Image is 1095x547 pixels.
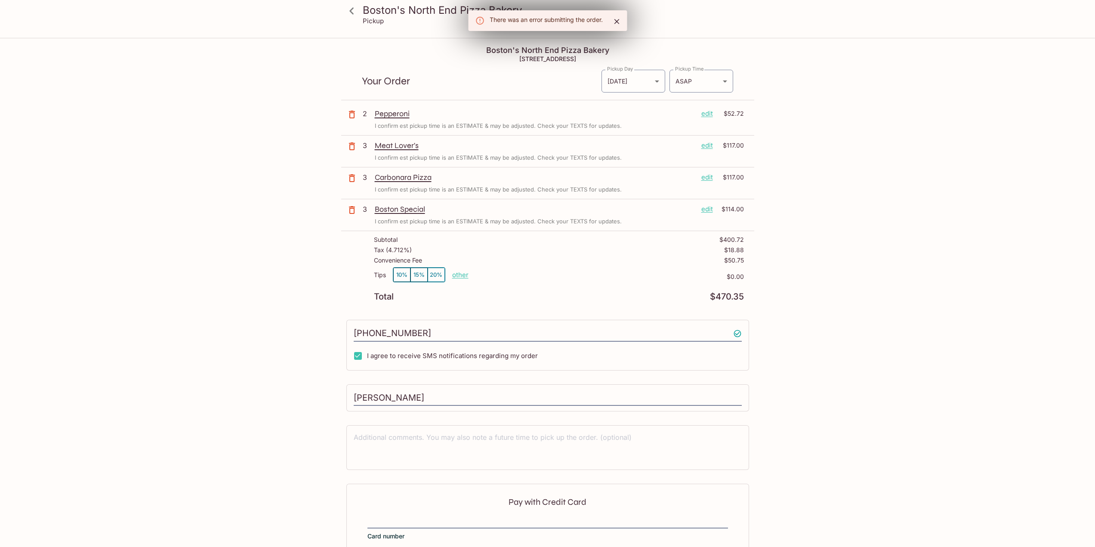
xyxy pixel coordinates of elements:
button: 10% [393,268,410,282]
p: I confirm est pickup time is an ESTIMATE & may be adjusted. Check your TEXTS for updates. [375,185,622,194]
label: Pickup Time [675,65,704,72]
button: Close [610,15,623,28]
p: I confirm est pickup time is an ESTIMATE & may be adjusted. Check your TEXTS for updates. [375,217,622,226]
p: Your Order [362,77,601,85]
p: Tips [374,272,386,278]
div: ASAP [669,70,733,93]
p: $52.72 [718,109,744,118]
p: edit [701,204,713,214]
p: Boston Special [375,204,694,214]
p: Subtotal [374,236,398,243]
button: 15% [410,268,428,282]
p: Carbonara Pizza [375,173,694,182]
button: 20% [428,268,445,282]
p: edit [701,109,713,118]
p: 3 [363,173,371,182]
span: Card number [367,532,404,541]
p: Pay with Credit Card [367,498,728,506]
h3: Boston's North End Pizza Bakery [363,3,747,17]
p: I confirm est pickup time is an ESTIMATE & may be adjusted. Check your TEXTS for updates. [375,154,622,162]
p: $50.75 [724,257,744,264]
p: edit [701,141,713,150]
label: Pickup Day [607,65,633,72]
p: $117.00 [718,141,744,150]
p: $18.88 [724,247,744,253]
p: $114.00 [718,204,744,214]
p: $117.00 [718,173,744,182]
div: There was an error submitting the order. [490,13,603,28]
p: Tax ( 4.712% ) [374,247,412,253]
input: Enter first and last name [354,390,742,406]
div: [DATE] [601,70,665,93]
p: $470.35 [710,293,744,301]
h4: Boston's North End Pizza Bakery [341,46,754,55]
p: 3 [363,141,371,150]
span: I agree to receive SMS notifications regarding my order [367,352,538,360]
p: Meat Lover's [375,141,694,150]
p: 3 [363,204,371,214]
p: Pepperoni [375,109,694,118]
p: Total [374,293,394,301]
h5: [STREET_ADDRESS] [341,55,754,62]
input: Enter phone number [354,325,742,342]
p: I confirm est pickup time is an ESTIMATE & may be adjusted. Check your TEXTS for updates. [375,122,622,130]
p: edit [701,173,713,182]
p: $0.00 [469,273,744,280]
p: Convenience Fee [374,257,422,264]
iframe: Secure card number input frame [367,517,728,527]
p: $400.72 [719,236,744,243]
p: Pickup [363,17,384,25]
p: 2 [363,109,371,118]
button: other [452,271,469,279]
